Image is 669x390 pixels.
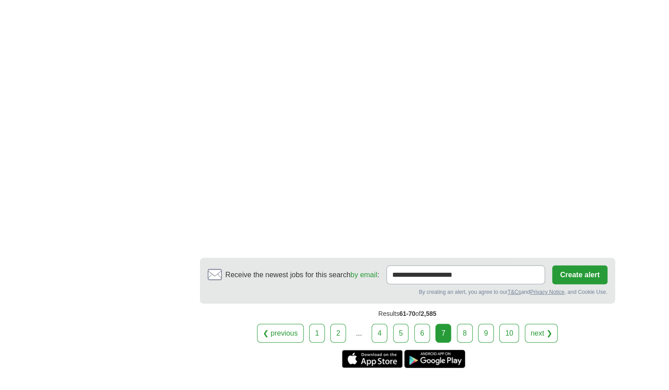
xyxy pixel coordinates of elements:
a: 5 [393,324,409,343]
a: 6 [414,324,430,343]
a: T&Cs [507,289,521,295]
a: 9 [478,324,494,343]
div: 7 [435,324,451,343]
div: By creating an alert, you agree to our and , and Cookie Use. [208,288,607,296]
a: Privacy Notice [530,289,564,295]
a: ❮ previous [257,324,304,343]
a: Get the iPhone app [342,350,403,368]
span: 61-70 [399,310,416,317]
a: 4 [372,324,387,343]
a: 2 [330,324,346,343]
span: 2,585 [421,310,436,317]
button: Create alert [552,266,607,284]
a: 8 [457,324,473,343]
div: ... [350,324,368,342]
a: 1 [309,324,325,343]
a: next ❯ [525,324,558,343]
a: 10 [499,324,519,343]
a: Get the Android app [404,350,465,368]
div: Results of [200,304,615,324]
